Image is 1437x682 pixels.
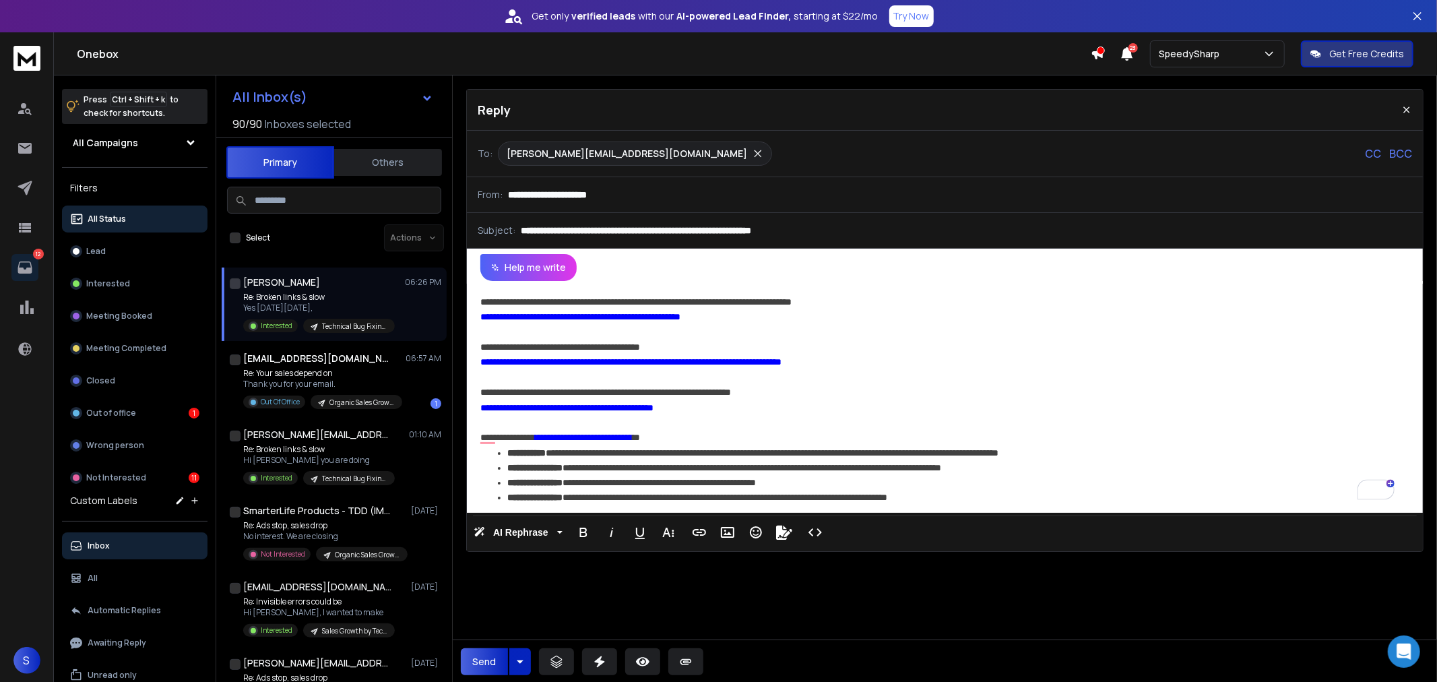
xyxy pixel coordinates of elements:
p: Meeting Completed [86,343,166,354]
p: Meeting Booked [86,311,152,321]
button: Not Interested11 [62,464,207,491]
h1: All Campaigns [73,136,138,150]
button: Italic (Ctrl+I) [599,519,625,546]
p: Automatic Replies [88,605,161,616]
p: Try Now [893,9,930,23]
h1: Onebox [77,46,1091,62]
div: 11 [189,472,199,483]
button: Insert Link (Ctrl+K) [686,519,712,546]
p: Out Of Office [261,397,300,407]
p: Re: Your sales depend on [243,368,402,379]
p: 01:10 AM [409,429,441,440]
p: Unread only [88,670,137,681]
img: logo [13,46,40,71]
p: Yes [DATE][DATE], [243,303,395,313]
p: Organic Sales Growth [335,550,400,560]
div: To enrich screen reader interactions, please activate Accessibility in Grammarly extension settings [467,281,1419,513]
button: S [13,647,40,674]
p: Hi [PERSON_NAME], I wanted to make [243,607,395,618]
button: Meeting Booked [62,303,207,330]
button: Meeting Completed [62,335,207,362]
p: Press to check for shortcuts. [84,93,179,120]
button: Out of office1 [62,400,207,427]
button: Get Free Credits [1301,40,1413,67]
button: Emoticons [743,519,769,546]
h1: [EMAIL_ADDRESS][DOMAIN_NAME] [243,352,391,365]
button: All Campaigns [62,129,207,156]
div: 1 [430,398,441,409]
p: Organic Sales Growth [329,398,394,408]
p: Thank you for your email. [243,379,402,390]
p: Awaiting Reply [88,638,146,648]
button: Insert Image (Ctrl+P) [715,519,740,546]
h1: [EMAIL_ADDRESS][DOMAIN_NAME] [243,580,391,594]
span: Ctrl + Shift + k [110,92,167,107]
button: AI Rephrase [471,519,565,546]
button: Others [334,148,442,177]
span: 23 [1128,43,1138,53]
button: Primary [226,146,334,179]
button: Inbox [62,532,207,559]
p: [DATE] [411,582,441,592]
p: 06:26 PM [405,277,441,288]
strong: verified leads [572,9,636,23]
button: Interested [62,270,207,297]
p: Sales Growth by Technical Fixing [322,626,387,636]
span: AI Rephrase [490,527,551,538]
p: [PERSON_NAME][EMAIL_ADDRESS][DOMAIN_NAME] [507,147,747,160]
p: Closed [86,375,115,386]
p: Hi [PERSON_NAME] you are doing [243,455,395,466]
button: Awaiting Reply [62,629,207,656]
p: To: [478,147,492,160]
button: All Inbox(s) [222,84,444,111]
p: Technical Bug Fixing and Loading Speed [322,474,387,484]
p: Re: Broken links & slow [243,292,395,303]
button: Underline (Ctrl+U) [627,519,653,546]
p: Not Interested [261,549,305,559]
p: Wrong person [86,440,144,451]
strong: AI-powered Lead Finder, [677,9,792,23]
p: 06:57 AM [406,353,441,364]
p: Interested [261,321,292,331]
p: Not Interested [86,472,146,483]
p: Interested [261,625,292,635]
p: Lead [86,246,106,257]
button: Send [461,648,508,675]
p: Out of office [86,408,136,418]
button: Signature [771,519,797,546]
p: [DATE] [411,505,441,516]
h3: Filters [62,179,207,197]
p: Get only with our starting at $22/mo [532,9,879,23]
p: Interested [86,278,130,289]
p: Re: Ads stop, sales drop [243,520,405,531]
button: Wrong person [62,432,207,459]
button: Automatic Replies [62,597,207,624]
h1: [PERSON_NAME] [243,276,320,289]
p: [DATE] [411,658,441,669]
p: Re: Broken links & slow [243,444,395,455]
button: All Status [62,206,207,232]
p: BCC [1389,146,1412,162]
h1: All Inbox(s) [232,90,307,104]
button: Closed [62,367,207,394]
p: Inbox [88,540,110,551]
button: Try Now [889,5,934,27]
h1: [PERSON_NAME][EMAIL_ADDRESS][DOMAIN_NAME] [243,656,391,670]
h3: Custom Labels [70,494,137,507]
p: Re: Invisible errors could be [243,596,395,607]
p: 12 [33,249,44,259]
label: Select [246,232,270,243]
button: All [62,565,207,592]
p: CC [1365,146,1381,162]
a: 12 [11,254,38,281]
p: From: [478,188,503,201]
p: Technical Bug Fixing and Loading Speed [322,321,387,332]
p: Get Free Credits [1329,47,1404,61]
p: SpeedySharp [1159,47,1225,61]
span: 90 / 90 [232,116,262,132]
h1: SmarterLife Products - TDD (IMAP) [243,504,391,518]
p: No interest. We are closing [243,531,405,542]
p: All Status [88,214,126,224]
div: 1 [189,408,199,418]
